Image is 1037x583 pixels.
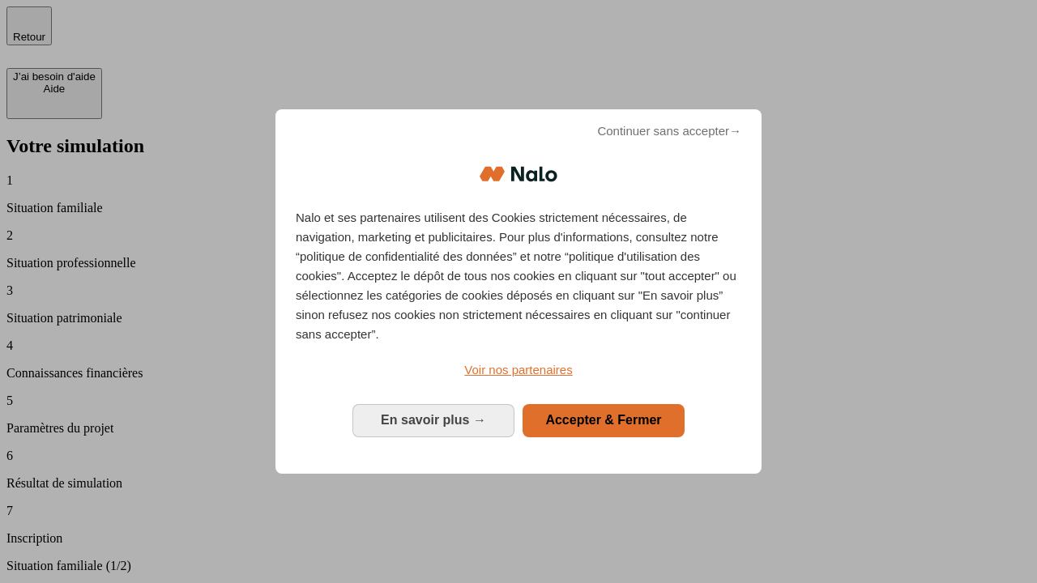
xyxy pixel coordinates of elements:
[597,121,741,141] span: Continuer sans accepter→
[296,208,741,344] p: Nalo et ses partenaires utilisent des Cookies strictement nécessaires, de navigation, marketing e...
[381,413,486,427] span: En savoir plus →
[352,404,514,436] button: En savoir plus: Configurer vos consentements
[545,413,661,427] span: Accepter & Fermer
[275,109,762,473] div: Bienvenue chez Nalo Gestion du consentement
[480,150,557,198] img: Logo
[523,404,685,436] button: Accepter & Fermer: Accepter notre traitement des données et fermer
[296,360,741,380] a: Voir nos partenaires
[464,363,572,377] span: Voir nos partenaires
